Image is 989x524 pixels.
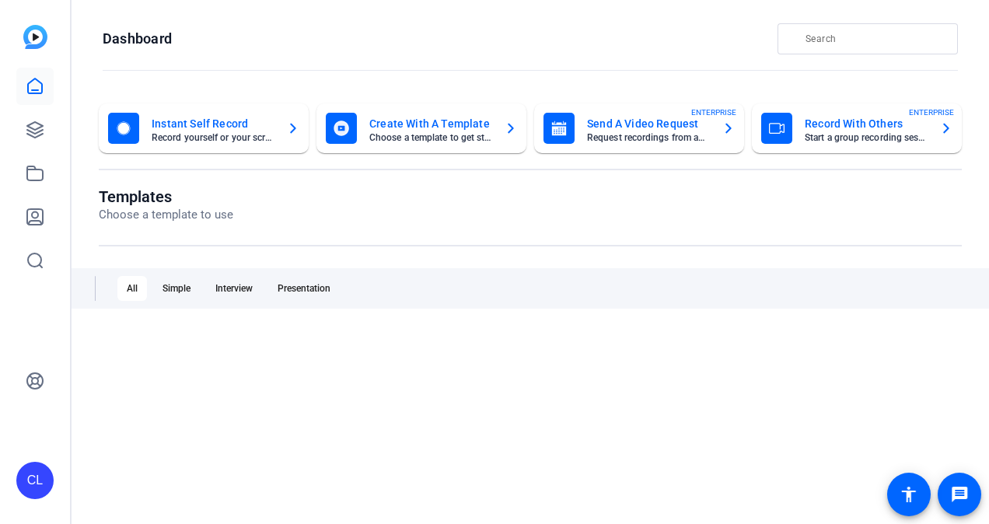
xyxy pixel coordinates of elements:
[153,276,200,301] div: Simple
[16,462,54,499] div: CL
[691,107,736,118] span: ENTERPRISE
[534,103,744,153] button: Send A Video RequestRequest recordings from anyone, anywhereENTERPRISE
[117,276,147,301] div: All
[369,114,492,133] mat-card-title: Create With A Template
[950,485,969,504] mat-icon: message
[268,276,340,301] div: Presentation
[99,206,233,224] p: Choose a template to use
[206,276,262,301] div: Interview
[587,133,710,142] mat-card-subtitle: Request recordings from anyone, anywhere
[900,485,918,504] mat-icon: accessibility
[152,114,274,133] mat-card-title: Instant Self Record
[369,133,492,142] mat-card-subtitle: Choose a template to get started
[805,133,928,142] mat-card-subtitle: Start a group recording session
[805,114,928,133] mat-card-title: Record With Others
[99,103,309,153] button: Instant Self RecordRecord yourself or your screen
[316,103,526,153] button: Create With A TemplateChoose a template to get started
[752,103,962,153] button: Record With OthersStart a group recording sessionENTERPRISE
[909,107,954,118] span: ENTERPRISE
[806,30,945,48] input: Search
[99,187,233,206] h1: Templates
[23,25,47,49] img: blue-gradient.svg
[103,30,172,48] h1: Dashboard
[587,114,710,133] mat-card-title: Send A Video Request
[152,133,274,142] mat-card-subtitle: Record yourself or your screen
